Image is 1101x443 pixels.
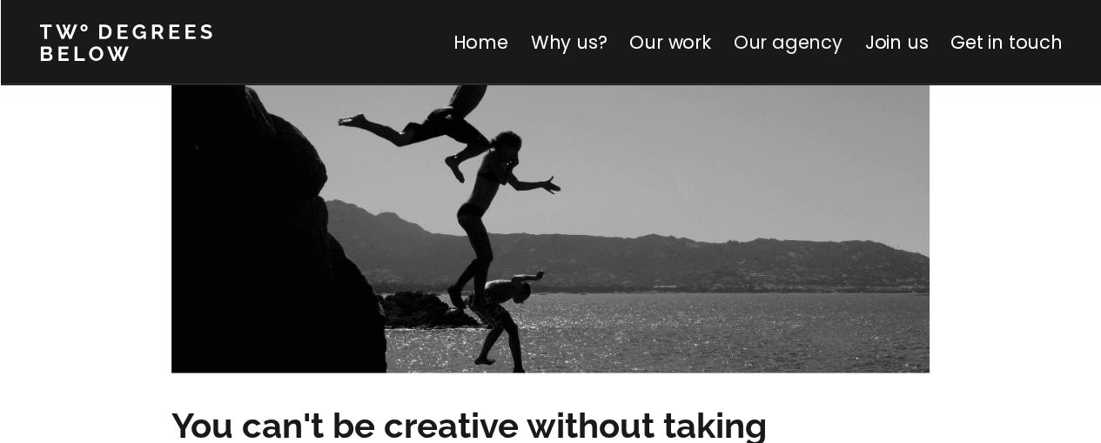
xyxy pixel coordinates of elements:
a: Join us [864,30,928,55]
a: Our agency [733,30,842,55]
a: Home [453,30,507,55]
a: Our work [629,30,710,55]
a: Get in touch [950,30,1062,55]
a: Why us? [530,30,607,55]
